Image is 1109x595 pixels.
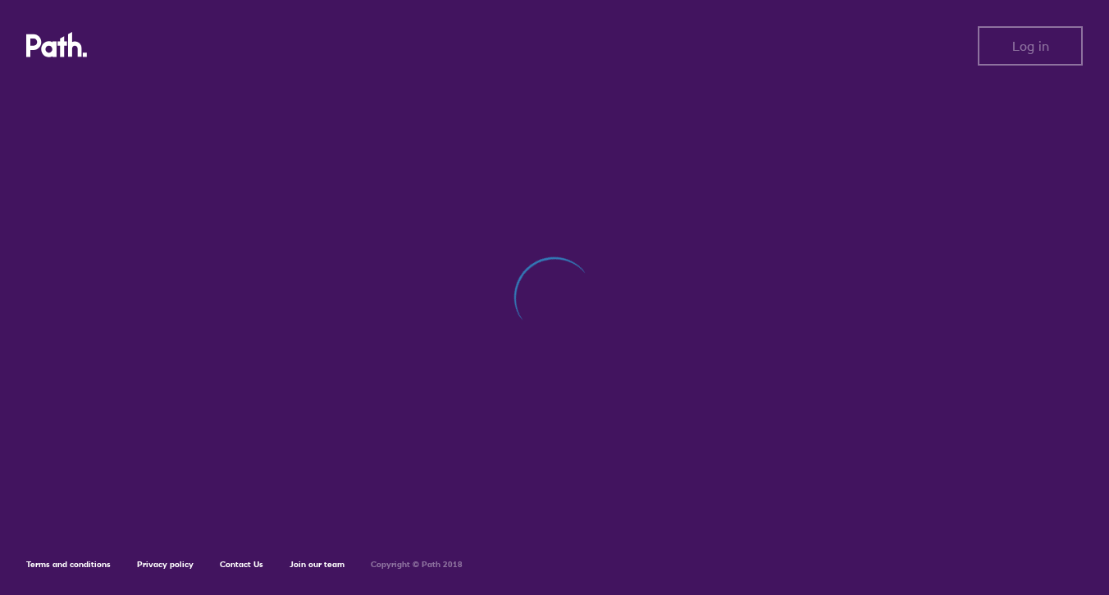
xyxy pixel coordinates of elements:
span: Log in [1012,39,1049,53]
button: Log in [978,26,1083,66]
a: Terms and conditions [26,559,111,570]
h6: Copyright © Path 2018 [371,560,463,570]
a: Contact Us [220,559,263,570]
a: Join our team [290,559,345,570]
a: Privacy policy [137,559,194,570]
